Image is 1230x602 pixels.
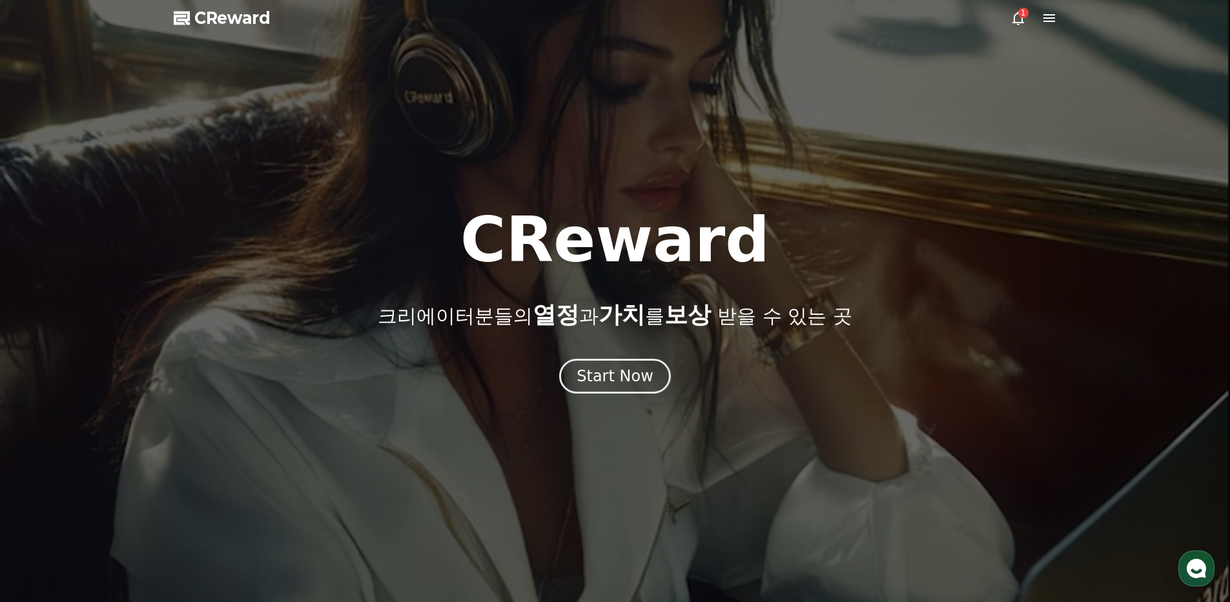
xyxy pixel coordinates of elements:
[174,8,271,28] a: CReward
[664,301,711,328] span: 보상
[194,8,271,28] span: CReward
[559,372,671,384] a: Start Now
[577,366,653,386] div: Start Now
[533,301,579,328] span: 열정
[599,301,645,328] span: 가치
[1018,8,1029,18] div: 1
[378,302,852,328] p: 크리에이터분들의 과 를 받을 수 있는 곳
[559,359,671,394] button: Start Now
[1010,10,1026,26] a: 1
[460,209,770,271] h1: CReward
